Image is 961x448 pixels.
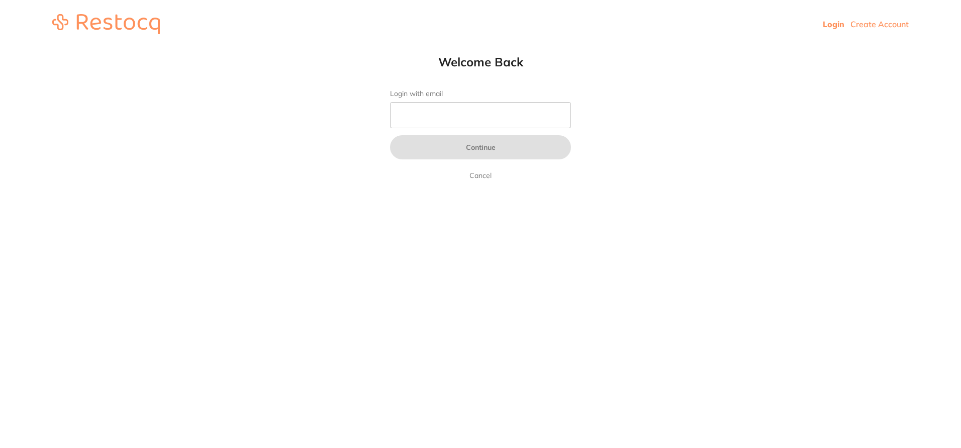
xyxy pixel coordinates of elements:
a: Cancel [467,169,494,182]
label: Login with email [390,89,571,98]
a: Create Account [850,19,909,29]
a: Login [823,19,844,29]
h1: Welcome Back [370,54,591,69]
img: restocq_logo.svg [52,14,160,34]
button: Continue [390,135,571,159]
